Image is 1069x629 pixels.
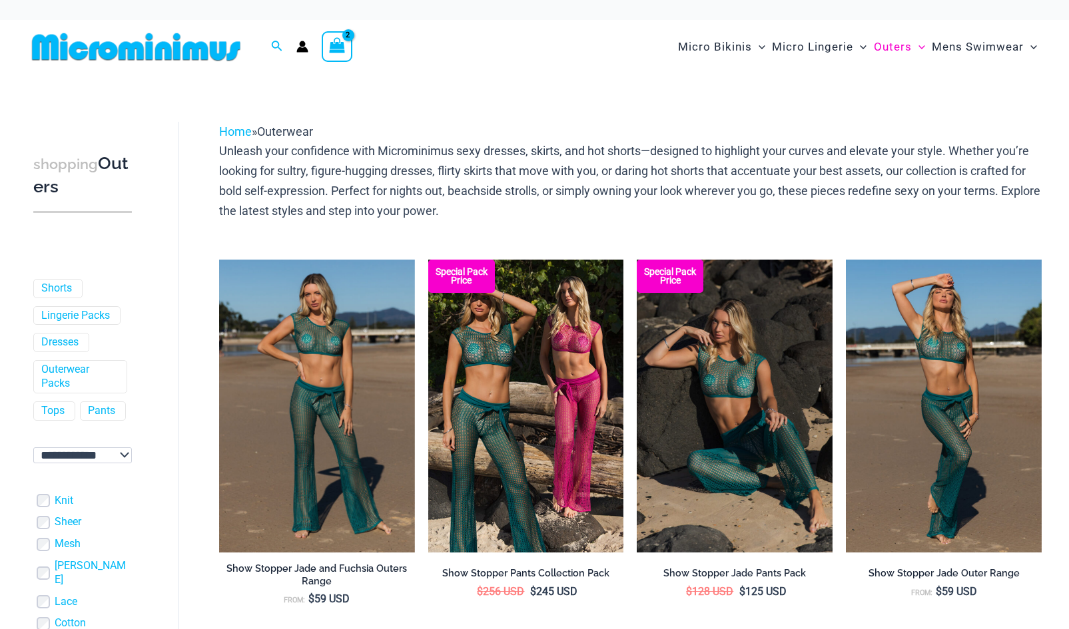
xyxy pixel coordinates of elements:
[846,567,1042,580] h2: Show Stopper Jade Outer Range
[673,25,1042,69] nav: Site Navigation
[41,282,72,296] a: Shorts
[772,30,853,64] span: Micro Lingerie
[219,260,415,553] a: Show Stopper Jade 366 Top 5007 pants 03Show Stopper Fuchsia 366 Top 5007 pants 03Show Stopper Fuc...
[219,141,1042,220] p: Unleash your confidence with Microminimus sexy dresses, skirts, and hot shorts—designed to highli...
[308,592,350,605] bdi: 59 USD
[428,567,624,580] h2: Show Stopper Pants Collection Pack
[428,567,624,584] a: Show Stopper Pants Collection Pack
[675,27,769,67] a: Micro BikinisMenu ToggleMenu Toggle
[912,30,925,64] span: Menu Toggle
[911,588,932,597] span: From:
[41,404,65,418] a: Tops
[33,447,132,463] select: wpc-taxonomy-pa_color-745982
[752,30,765,64] span: Menu Toggle
[936,585,942,598] span: $
[769,27,870,67] a: Micro LingerieMenu ToggleMenu Toggle
[322,31,352,62] a: View Shopping Cart, 2 items
[219,562,415,587] h2: Show Stopper Jade and Fuchsia Outers Range
[296,41,308,53] a: Account icon link
[678,30,752,64] span: Micro Bikinis
[874,30,912,64] span: Outers
[739,585,787,598] bdi: 125 USD
[846,260,1042,553] img: Show Stopper Jade 366 Top 5007 pants 01
[846,567,1042,584] a: Show Stopper Jade Outer Range
[932,30,1024,64] span: Mens Swimwear
[27,32,246,62] img: MM SHOP LOGO FLAT
[936,585,977,598] bdi: 59 USD
[637,567,833,584] a: Show Stopper Jade Pants Pack
[55,595,77,609] a: Lace
[686,585,733,598] bdi: 128 USD
[637,260,833,553] a: Show Stopper Jade 366 Top 5007 pants 08 Show Stopper Jade 366 Top 5007 pants 05Show Stopper Jade ...
[88,404,115,418] a: Pants
[846,260,1042,553] a: Show Stopper Jade 366 Top 5007 pants 01Show Stopper Jade 366 Top 5007 pants 05Show Stopper Jade 3...
[928,27,1040,67] a: Mens SwimwearMenu ToggleMenu Toggle
[428,260,624,553] img: Collection Pack (6)
[219,260,415,553] img: Show Stopper Jade 366 Top 5007 pants 03
[739,585,745,598] span: $
[477,585,524,598] bdi: 256 USD
[219,124,252,138] a: Home
[41,363,117,391] a: Outerwear Packs
[853,30,867,64] span: Menu Toggle
[219,124,313,138] span: »
[55,559,132,587] a: [PERSON_NAME]
[637,567,833,580] h2: Show Stopper Jade Pants Pack
[41,335,79,349] a: Dresses
[33,152,132,198] h3: Outers
[428,260,624,553] a: Collection Pack (6) Collection Pack BCollection Pack B
[33,156,98,172] span: shopping
[477,585,483,598] span: $
[55,494,73,508] a: Knit
[686,585,692,598] span: $
[530,585,536,598] span: $
[871,27,928,67] a: OutersMenu ToggleMenu Toggle
[55,537,81,551] a: Mesh
[257,124,313,138] span: Outerwear
[284,596,305,604] span: From:
[219,562,415,592] a: Show Stopper Jade and Fuchsia Outers Range
[637,268,703,285] b: Special Pack Price
[271,39,283,55] a: Search icon link
[55,515,81,529] a: Sheer
[1024,30,1037,64] span: Menu Toggle
[428,268,495,285] b: Special Pack Price
[530,585,577,598] bdi: 245 USD
[308,592,314,605] span: $
[637,260,833,553] img: Show Stopper Jade 366 Top 5007 pants 08
[41,309,110,323] a: Lingerie Packs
